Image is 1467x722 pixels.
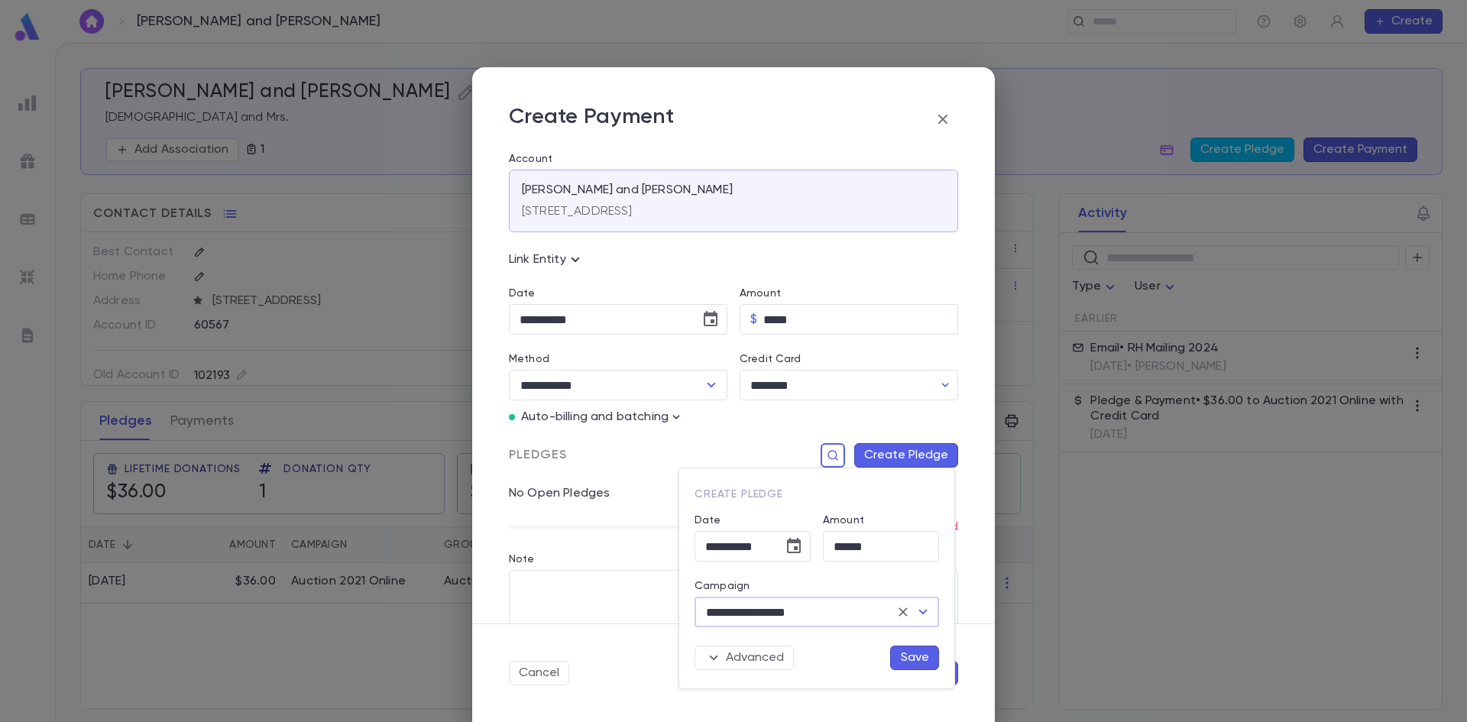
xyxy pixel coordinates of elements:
button: Advanced [695,646,794,670]
label: Amount [823,514,864,526]
button: Choose date, selected date is Sep 29, 2025 [779,531,809,562]
label: Date [695,514,811,526]
span: Create Pledge [695,489,783,500]
button: Open [912,601,934,623]
button: Clear [892,601,914,623]
label: Campaign [695,580,750,592]
button: Save [890,646,939,670]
